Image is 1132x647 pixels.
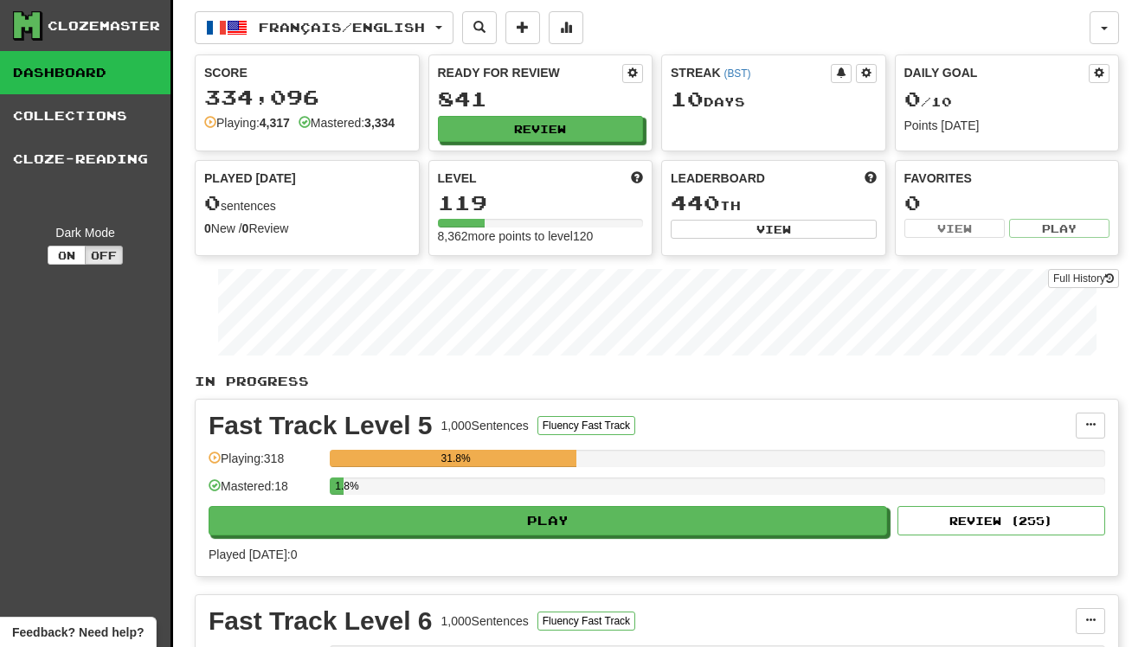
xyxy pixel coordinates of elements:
[85,246,123,265] button: Off
[335,477,344,495] div: 1.8%
[671,88,877,111] div: Day s
[209,548,297,561] span: Played [DATE]: 0
[671,192,877,215] div: th
[505,11,540,44] button: Add sentence to collection
[441,417,529,434] div: 1,000 Sentences
[897,506,1105,535] button: Review (255)
[13,224,158,241] div: Dark Mode
[438,116,644,142] button: Review
[438,88,644,110] div: 841
[438,227,644,245] div: 8,362 more points to level 120
[209,477,321,506] div: Mastered: 18
[209,413,433,439] div: Fast Track Level 5
[671,190,720,215] span: 440
[209,450,321,478] div: Playing: 318
[438,192,644,214] div: 119
[1048,269,1119,288] a: Full History
[204,64,410,81] div: Score
[671,86,704,111] span: 10
[204,192,410,215] div: sentences
[335,450,576,467] div: 31.8%
[904,117,1110,134] div: Points [DATE]
[299,114,395,131] div: Mastered:
[204,86,410,108] div: 334,096
[904,86,921,111] span: 0
[537,416,635,435] button: Fluency Fast Track
[48,246,86,265] button: On
[260,116,290,130] strong: 4,317
[537,612,635,631] button: Fluency Fast Track
[12,624,144,641] span: Open feedback widget
[904,219,1005,238] button: View
[904,170,1110,187] div: Favorites
[48,17,160,35] div: Clozemaster
[1009,219,1109,238] button: Play
[865,170,877,187] span: This week in points, UTC
[204,220,410,237] div: New / Review
[904,94,952,109] span: / 10
[671,64,831,81] div: Streak
[204,170,296,187] span: Played [DATE]
[438,64,623,81] div: Ready for Review
[441,612,529,630] div: 1,000 Sentences
[462,11,497,44] button: Search sentences
[671,170,765,187] span: Leaderboard
[204,190,221,215] span: 0
[671,220,877,239] button: View
[242,221,249,235] strong: 0
[724,67,750,80] a: (BST)
[904,64,1090,83] div: Daily Goal
[204,221,211,235] strong: 0
[364,116,395,130] strong: 3,334
[549,11,583,44] button: More stats
[209,506,887,535] button: Play
[631,170,643,187] span: Score more points to level up
[209,608,433,634] div: Fast Track Level 6
[195,11,453,44] button: Français/English
[195,373,1119,390] p: In Progress
[904,192,1110,214] div: 0
[259,20,425,35] span: Français / English
[204,114,290,131] div: Playing:
[438,170,477,187] span: Level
